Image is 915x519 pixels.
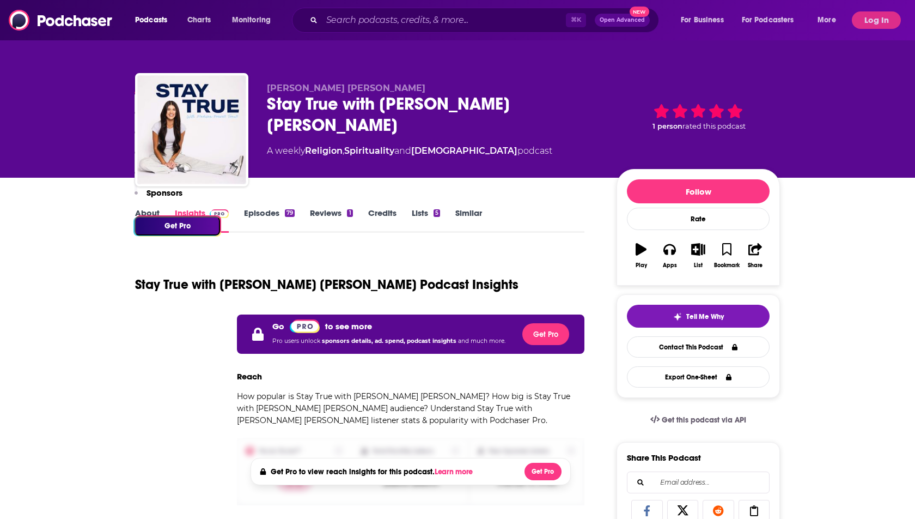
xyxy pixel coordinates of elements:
button: Share [741,236,770,275]
button: open menu [810,11,850,29]
a: Contact This Podcast [627,336,770,358]
a: Reviews1 [310,208,352,233]
span: Podcasts [135,13,167,28]
h1: Stay True with [PERSON_NAME] [PERSON_NAME] Podcast Insights [135,276,518,293]
button: open menu [735,11,810,29]
a: Get this podcast via API [642,407,755,433]
span: More [818,13,836,28]
div: List [694,262,703,269]
a: Spirituality [344,146,394,156]
p: to see more [325,321,372,331]
button: open menu [673,11,737,29]
div: Play [636,262,647,269]
a: Lists5 [412,208,440,233]
span: Open Advanced [600,17,645,23]
div: 5 [434,209,440,217]
span: Get this podcast via API [662,415,746,425]
button: Get Pro [522,323,569,345]
div: Search podcasts, credits, & more... [302,8,669,33]
span: For Podcasters [742,13,794,28]
div: Apps [663,262,677,269]
a: Religion [305,146,343,156]
h3: Share This Podcast [627,452,701,463]
span: Monitoring [232,13,271,28]
a: Similar [455,208,482,233]
span: [PERSON_NAME] [PERSON_NAME] [267,83,425,93]
a: Episodes79 [244,208,295,233]
div: Rate [627,208,770,230]
a: Credits [368,208,396,233]
button: Open AdvancedNew [595,14,650,27]
button: Get Pro [524,463,562,480]
span: New [630,7,649,17]
button: Export One-Sheet [627,366,770,388]
span: For Business [681,13,724,28]
button: Get Pro [135,216,220,236]
button: Apps [655,236,684,275]
a: Charts [180,11,217,29]
button: Learn more [435,468,476,476]
button: tell me why sparkleTell Me Why [627,305,770,328]
span: sponsors details, ad. spend, podcast insights [322,337,458,345]
span: , [343,146,344,156]
div: Bookmark [714,262,740,269]
p: Pro users unlock and much more. [272,333,505,349]
button: List [684,236,712,275]
button: Log In [852,11,901,29]
div: 1 personrated this podcast [617,83,780,150]
input: Email address... [636,472,760,493]
div: A weekly podcast [267,144,552,158]
span: ⌘ K [566,13,586,27]
span: Tell Me Why [686,312,724,321]
img: Stay True with Madison Prewett Troutt [137,75,246,184]
p: Go [272,321,284,331]
img: Podchaser Pro [290,319,320,333]
a: [DEMOGRAPHIC_DATA] [411,146,517,156]
h3: Reach [237,371,262,382]
button: open menu [127,11,181,29]
button: Follow [627,179,770,203]
span: and [394,146,411,156]
div: Search followers [627,472,770,493]
button: Play [627,236,655,275]
div: 1 [347,209,352,217]
h4: Get Pro to view reach insights for this podcast. [271,467,476,476]
a: Pro website [290,319,320,333]
input: Search podcasts, credits, & more... [322,11,566,29]
span: rated this podcast [682,122,746,130]
img: tell me why sparkle [673,312,682,321]
p: How popular is Stay True with [PERSON_NAME] [PERSON_NAME]? How big is Stay True with [PERSON_NAME... [237,390,584,426]
span: 1 person [652,122,682,130]
span: Charts [187,13,211,28]
button: Bookmark [712,236,741,275]
div: Share [748,262,762,269]
img: Podchaser - Follow, Share and Rate Podcasts [9,10,113,31]
button: open menu [224,11,285,29]
div: 79 [285,209,295,217]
